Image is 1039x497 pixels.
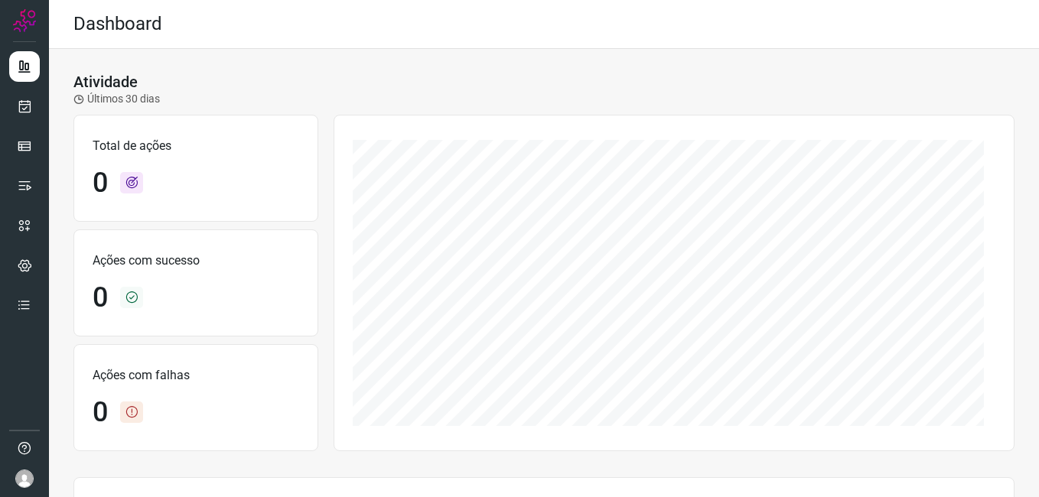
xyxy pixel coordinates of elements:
h3: Atividade [73,73,138,91]
p: Ações com sucesso [93,252,299,270]
p: Total de ações [93,137,299,155]
h2: Dashboard [73,13,162,35]
h1: 0 [93,281,108,314]
h1: 0 [93,167,108,200]
p: Ações com falhas [93,366,299,385]
img: Logo [13,9,36,32]
p: Últimos 30 dias [73,91,160,107]
img: avatar-user-boy.jpg [15,469,34,488]
h1: 0 [93,396,108,429]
